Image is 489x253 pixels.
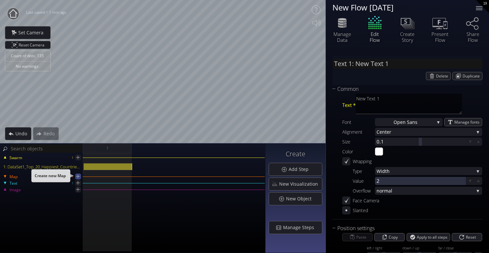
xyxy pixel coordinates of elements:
[279,181,322,187] span: New Visualization
[286,195,315,202] span: New Object
[461,31,484,43] div: Share Flow
[389,233,400,241] span: Copy
[72,154,74,162] div: 1
[353,206,368,214] div: Slanted
[342,167,375,175] div: Type
[342,101,356,109] span: Text *
[463,72,482,80] span: Duplicate
[9,187,21,193] span: Image
[288,166,312,173] span: Add Step
[377,167,474,175] span: Width
[377,187,382,195] span: no
[15,130,31,137] span: Undo
[5,127,31,140] div: Undo action
[367,246,401,251] div: left / right
[342,138,375,146] div: Size
[269,150,322,158] h3: Create
[377,128,382,136] span: Ce
[342,118,375,126] div: Font
[342,128,375,136] div: Alignment
[454,118,482,126] span: Manage fonts
[394,118,415,126] span: Open San
[18,29,47,36] span: Set Camera
[106,144,109,152] span: 1
[417,233,450,241] span: Apply to all steps
[396,31,419,43] div: Create Story
[332,85,474,93] div: Common
[415,118,417,126] span: s
[331,31,354,43] div: Manage Data
[332,224,474,232] div: Position settings
[72,173,74,181] div: 1
[353,157,372,165] div: Wrapping
[9,155,22,161] span: Swarm
[402,246,436,251] div: down / up
[382,187,474,195] span: rmal
[436,72,450,80] span: Delete
[342,177,375,185] div: Value
[429,31,451,43] div: Present Flow
[9,180,17,186] span: Text
[9,174,18,180] span: Map
[19,41,47,49] span: Reset Camera
[342,147,375,156] div: Color
[342,187,375,195] div: Overflow
[382,128,474,136] span: nter
[9,144,82,153] input: Search objects
[72,179,74,187] div: 1
[332,3,468,11] div: New Flow [DATE]
[1,163,83,170] div: 1: DataSet1_Top_20_Happiest_Countries_2017_2023.csv
[283,224,318,231] span: Manage Steps
[465,233,478,241] span: Reset
[353,196,379,205] div: Face Camera
[438,246,472,251] div: far / close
